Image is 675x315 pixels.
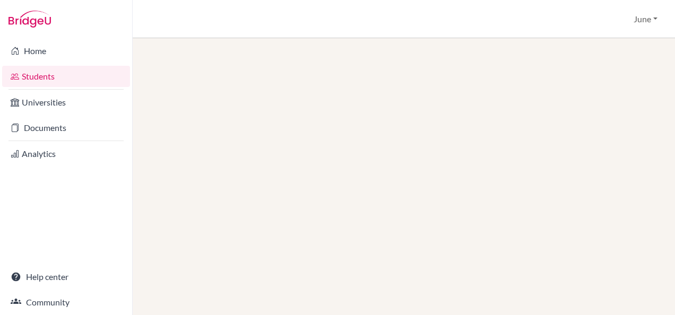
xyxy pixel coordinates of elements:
[629,9,662,29] button: June
[2,266,130,287] a: Help center
[2,292,130,313] a: Community
[2,40,130,62] a: Home
[2,92,130,113] a: Universities
[2,117,130,138] a: Documents
[2,66,130,87] a: Students
[8,11,51,28] img: Bridge-U
[2,143,130,164] a: Analytics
